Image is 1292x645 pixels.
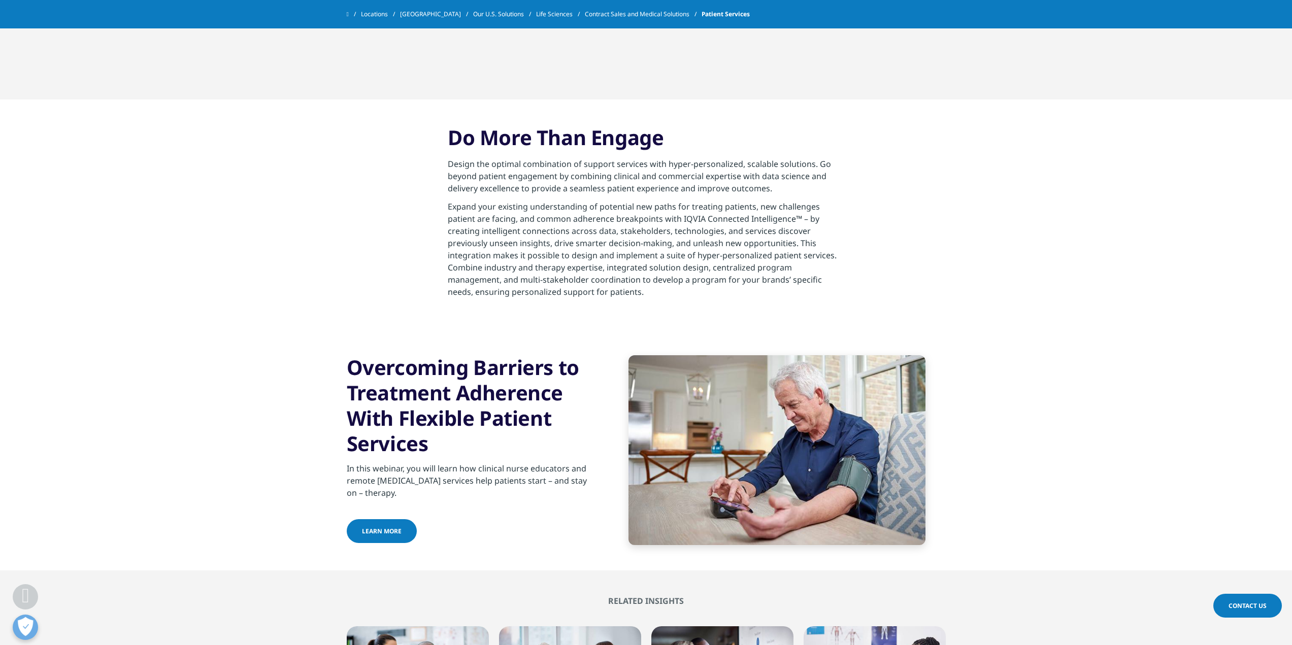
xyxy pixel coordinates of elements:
[448,158,844,200] p: Design the optimal combination of support services with hyper-personalized, scalable solutions. G...
[628,355,925,545] img: Elderly man checking his blood pressure
[448,200,844,304] p: Expand your existing understanding of potential new paths for treating patients, new challenges p...
[362,527,402,535] span: Learn more
[585,5,702,23] a: Contract Sales and Medical Solutions
[400,5,473,23] a: [GEOGRAPHIC_DATA]
[347,456,593,499] div: In this webinar, you will learn how clinical nurse educators and remote [MEDICAL_DATA] services h...
[13,615,38,640] button: Open Preferences
[361,5,400,23] a: Locations
[448,125,844,158] h3: Do More Than Engage
[347,596,946,606] h2: RELATED INSIGHTS
[347,355,593,456] h3: Overcoming Barriers to Treatment Adherence With Flexible Patient Services
[1229,601,1267,610] span: Contact Us
[347,519,417,543] a: Learn more
[702,5,750,23] span: Patient Services
[536,5,585,23] a: Life Sciences
[473,5,536,23] a: Our U.S. Solutions
[1213,594,1282,618] a: Contact Us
